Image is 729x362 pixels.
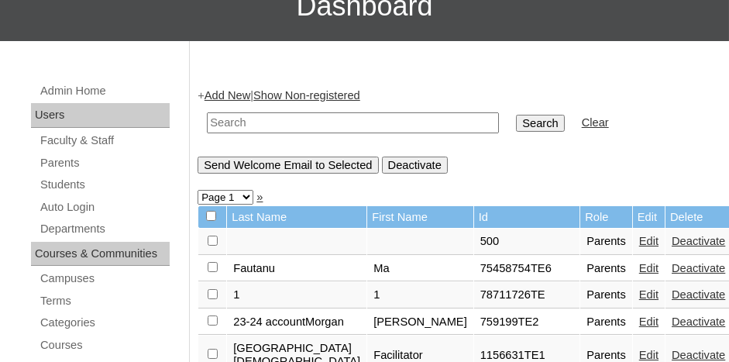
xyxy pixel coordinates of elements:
[39,313,170,333] a: Categories
[39,153,170,173] a: Parents
[580,206,632,229] td: Role
[639,315,659,328] a: Edit
[639,349,659,361] a: Edit
[639,288,659,301] a: Edit
[39,131,170,150] a: Faculty & Staff
[39,175,170,195] a: Students
[39,336,170,355] a: Courses
[256,191,263,203] a: »
[672,349,725,361] a: Deactivate
[227,256,366,282] td: Fautanu
[633,206,665,229] td: Edit
[639,235,659,247] a: Edit
[639,262,659,274] a: Edit
[39,269,170,288] a: Campuses
[205,89,250,102] a: Add New
[474,309,580,336] td: 759199TE2
[227,282,366,309] td: 1
[367,282,473,309] td: 1
[582,116,609,129] a: Clear
[672,262,725,274] a: Deactivate
[39,219,170,239] a: Departments
[516,115,564,132] input: Search
[207,112,499,133] input: Search
[253,89,360,102] a: Show Non-registered
[227,309,366,336] td: 23-24 accountMorgan
[39,81,170,101] a: Admin Home
[382,157,448,174] input: Deactivate
[580,229,632,255] td: Parents
[367,309,473,336] td: [PERSON_NAME]
[672,315,725,328] a: Deactivate
[580,282,632,309] td: Parents
[474,229,580,255] td: 500
[31,242,170,267] div: Courses & Communities
[672,288,725,301] a: Deactivate
[367,256,473,282] td: Ma
[198,88,714,174] div: + |
[580,256,632,282] td: Parents
[672,235,725,247] a: Deactivate
[39,198,170,217] a: Auto Login
[198,157,378,174] input: Send Welcome Email to Selected
[39,291,170,311] a: Terms
[31,103,170,128] div: Users
[367,206,473,229] td: First Name
[580,309,632,336] td: Parents
[474,256,580,282] td: 75458754TE6
[474,206,580,229] td: Id
[227,206,366,229] td: Last Name
[474,282,580,309] td: 78711726TE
